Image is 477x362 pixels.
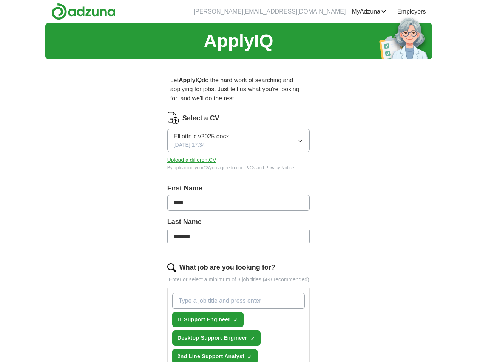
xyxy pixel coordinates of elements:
[172,330,261,346] button: Desktop Support Engineer✓
[167,217,310,227] label: Last Name
[397,7,426,16] a: Employers
[167,129,310,152] button: Elliottn c v2025.docx[DATE] 17:34
[178,316,230,324] span: IT Support Engineer
[172,312,244,327] button: IT Support Engineer✓
[174,132,229,141] span: Elliottn c v2025.docx
[247,354,252,360] span: ✓
[167,156,216,164] button: Upload a differentCV
[194,7,346,16] li: [PERSON_NAME][EMAIL_ADDRESS][DOMAIN_NAME]
[167,276,310,284] p: Enter or select a minimum of 3 job titles (4-8 recommended)
[179,262,275,273] label: What job are you looking for?
[250,336,255,342] span: ✓
[174,141,205,149] span: [DATE] 17:34
[178,353,244,360] span: 2nd Line Support Analyst
[178,334,247,342] span: Desktop Support Engineer
[167,164,310,171] div: By uploading your CV you agree to our and .
[352,7,386,16] a: MyAdzuna
[244,165,255,170] a: T&Cs
[167,183,310,193] label: First Name
[167,73,310,106] p: Let do the hard work of searching and applying for jobs. Just tell us what you're looking for, an...
[204,28,273,55] h1: ApplyIQ
[265,165,294,170] a: Privacy Notice
[167,263,176,272] img: search.png
[182,113,219,123] label: Select a CV
[233,317,238,323] span: ✓
[172,293,305,309] input: Type a job title and press enter
[51,3,116,20] img: Adzuna logo
[167,112,179,124] img: CV Icon
[179,77,202,83] strong: ApplyIQ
